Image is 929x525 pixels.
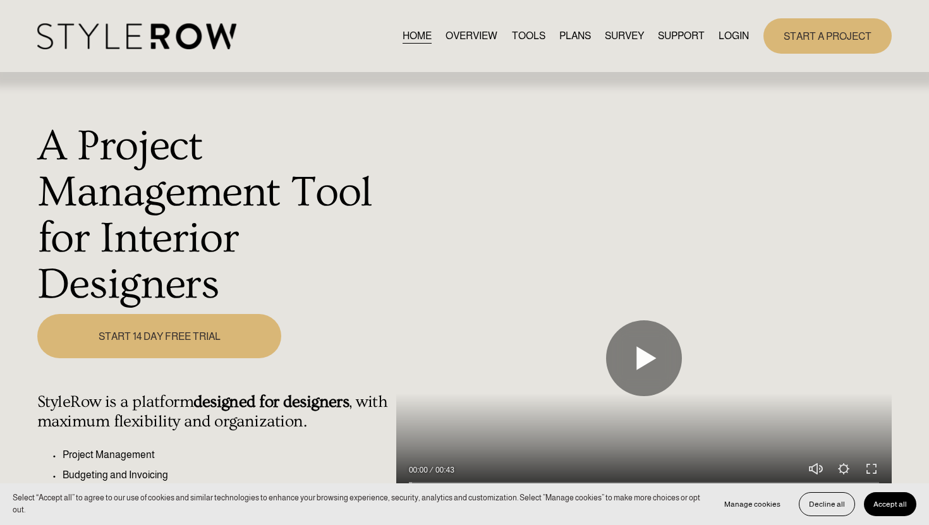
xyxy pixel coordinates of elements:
div: Duration [431,464,458,476]
button: Manage cookies [715,492,790,516]
h1: A Project Management Tool for Interior Designers [37,123,389,307]
p: Budgeting and Invoicing [63,468,389,483]
a: START A PROJECT [763,18,892,53]
button: Decline all [799,492,855,516]
a: folder dropdown [658,27,705,44]
button: Play [606,320,682,396]
button: Accept all [864,492,916,516]
div: Current time [409,464,431,476]
span: Manage cookies [724,500,780,509]
img: StyleRow [37,23,236,49]
span: Decline all [809,500,845,509]
p: Project Management [63,447,389,462]
input: Seek [409,478,879,487]
a: OVERVIEW [446,27,497,44]
a: START 14 DAY FREE TRIAL [37,314,282,358]
a: PLANS [559,27,591,44]
span: SUPPORT [658,28,705,44]
span: Accept all [873,500,907,509]
a: HOME [403,27,432,44]
strong: designed for designers [193,392,349,411]
a: LOGIN [719,27,749,44]
h4: StyleRow is a platform , with maximum flexibility and organization. [37,392,389,431]
a: SURVEY [605,27,644,44]
p: Select “Accept all” to agree to our use of cookies and similar technologies to enhance your brows... [13,492,702,516]
a: TOOLS [512,27,545,44]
